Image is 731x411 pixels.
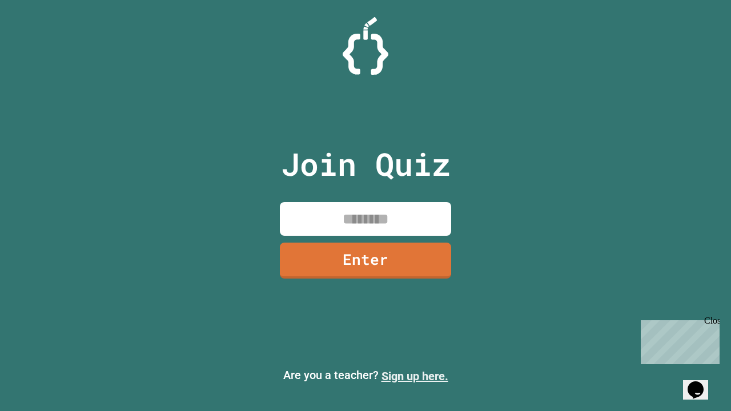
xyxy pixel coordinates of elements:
p: Are you a teacher? [9,366,722,385]
a: Enter [280,243,451,279]
img: Logo.svg [343,17,388,75]
p: Join Quiz [281,140,451,188]
iframe: chat widget [636,316,720,364]
div: Chat with us now!Close [5,5,79,72]
a: Sign up here. [381,369,448,383]
iframe: chat widget [683,365,720,400]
